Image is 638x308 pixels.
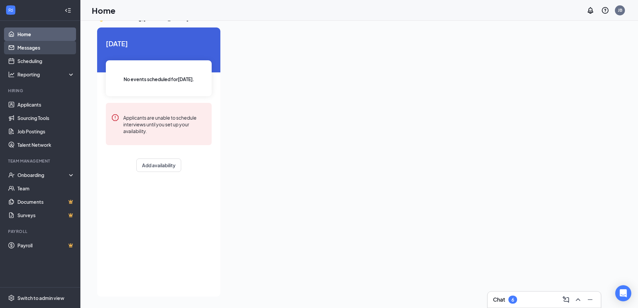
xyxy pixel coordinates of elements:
div: Reporting [17,71,75,78]
svg: Error [111,114,119,122]
a: PayrollCrown [17,239,75,252]
button: Minimize [585,294,595,305]
h3: Chat [493,296,505,303]
a: DocumentsCrown [17,195,75,208]
div: Switch to admin view [17,295,64,301]
a: SurveysCrown [17,208,75,222]
svg: Collapse [65,7,71,14]
div: Team Management [8,158,73,164]
div: Open Intercom Messenger [615,285,631,301]
div: JB [618,7,622,13]
span: [DATE] [106,38,212,49]
a: Sourcing Tools [17,111,75,125]
button: ComposeMessage [561,294,571,305]
svg: WorkstreamLogo [7,7,14,13]
div: 6 [511,297,514,303]
svg: Minimize [586,296,594,304]
a: Job Postings [17,125,75,138]
a: Applicants [17,98,75,111]
svg: ComposeMessage [562,296,570,304]
h1: Home [92,5,116,16]
svg: UserCheck [8,172,15,178]
div: Hiring [8,88,73,94]
button: ChevronUp [573,294,583,305]
div: Applicants are unable to schedule interviews until you set up your availability. [123,114,206,134]
a: Talent Network [17,138,75,151]
svg: QuestionInfo [601,6,609,14]
svg: Settings [8,295,15,301]
svg: ChevronUp [574,296,582,304]
a: Team [17,182,75,195]
a: Home [17,27,75,41]
a: Messages [17,41,75,54]
a: Scheduling [17,54,75,68]
button: Add availability [136,159,181,172]
svg: Analysis [8,71,15,78]
div: Onboarding [17,172,69,178]
svg: Notifications [586,6,594,14]
div: Payroll [8,229,73,234]
span: No events scheduled for [DATE] . [124,75,194,83]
